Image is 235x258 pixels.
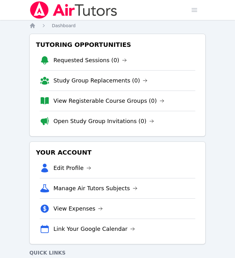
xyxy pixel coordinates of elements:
a: Dashboard [52,22,76,29]
img: Air Tutors [29,1,118,19]
h3: Tutoring Opportunities [35,39,200,50]
nav: Breadcrumb [29,22,206,29]
a: Link Your Google Calendar [53,225,135,233]
span: Dashboard [52,23,76,28]
a: Open Study Group Invitations (0) [53,117,154,126]
a: Edit Profile [53,164,91,172]
a: Study Group Replacements (0) [53,76,147,85]
a: Manage Air Tutors Subjects [53,184,137,193]
a: View Registerable Course Groups (0) [53,97,164,105]
a: View Expenses [53,204,103,213]
h4: Quick Links [29,249,206,257]
a: Requested Sessions (0) [53,56,127,65]
h3: Your Account [35,147,200,158]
